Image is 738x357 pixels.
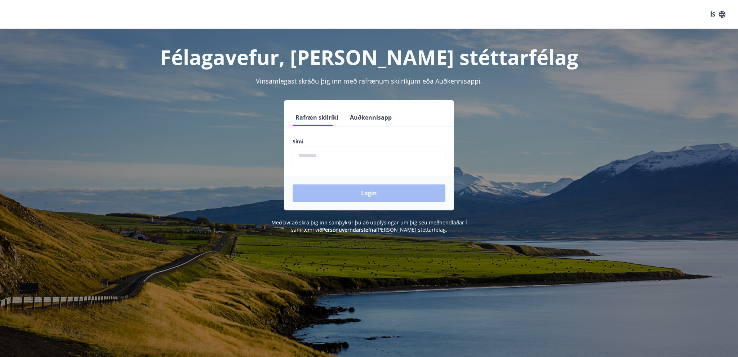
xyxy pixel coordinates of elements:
button: Rafræn skilríki [293,109,341,126]
a: Persónuverndarstefna [322,226,376,233]
h1: Félagavefur, [PERSON_NAME] stéttarfélag [118,43,620,71]
button: ÍS [706,8,729,21]
label: Sími [293,138,445,145]
button: Auðkennisapp [347,109,395,126]
span: Með því að skrá þig inn samþykkir þú að upplýsingar um þig séu meðhöndlaðar í samræmi við [PERSON... [271,219,467,233]
span: Vinsamlegast skráðu þig inn með rafrænum skilríkjum eða Auðkennisappi. [256,77,482,85]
